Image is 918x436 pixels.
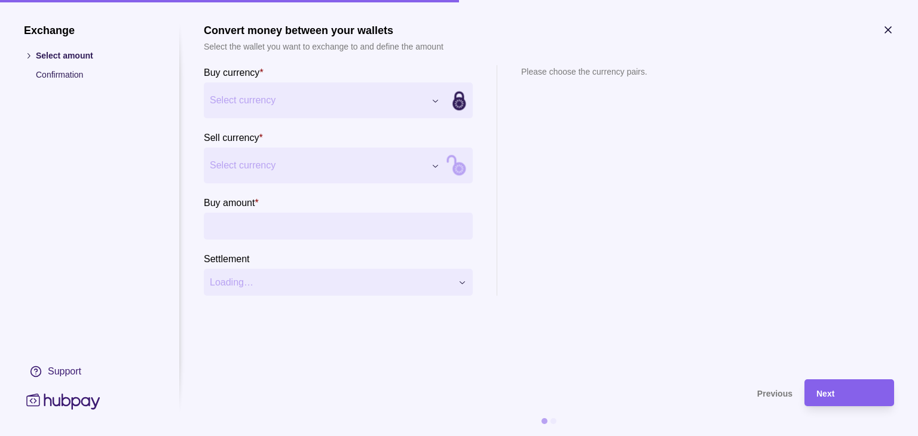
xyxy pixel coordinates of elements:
[521,65,647,78] p: Please choose the currency pairs.
[804,379,894,406] button: Next
[204,251,249,266] label: Settlement
[816,389,834,398] span: Next
[204,379,792,406] button: Previous
[48,365,81,378] div: Support
[204,130,263,145] label: Sell currency
[757,389,792,398] span: Previous
[234,213,467,240] input: amount
[204,195,259,210] label: Buy amount
[204,133,259,143] p: Sell currency
[204,65,264,79] label: Buy currency
[204,67,259,78] p: Buy currency
[24,359,155,384] a: Support
[204,254,249,264] p: Settlement
[204,198,255,208] p: Buy amount
[36,68,155,81] p: Confirmation
[24,24,155,37] h1: Exchange
[204,24,443,37] h1: Convert money between your wallets
[204,40,443,53] p: Select the wallet you want to exchange to and define the amount
[36,49,155,62] p: Select amount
